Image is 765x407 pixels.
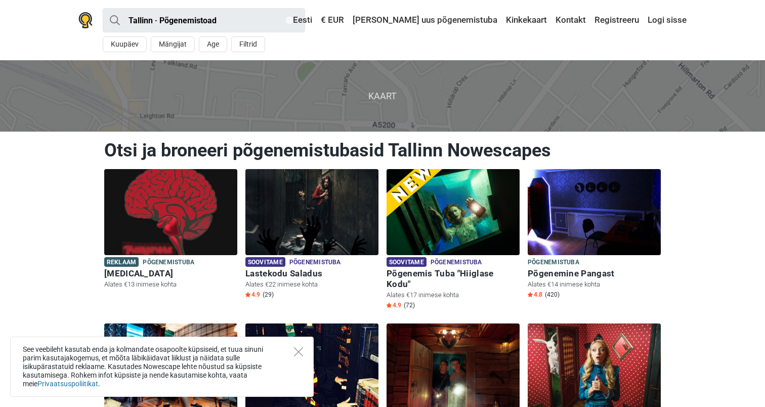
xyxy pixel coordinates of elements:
img: Star [528,292,533,297]
img: Eesti [286,17,293,24]
button: Kuupäev [103,36,147,52]
a: € EUR [318,11,347,29]
button: Filtrid [231,36,265,52]
button: Close [294,347,303,356]
img: Star [387,303,392,308]
a: [PERSON_NAME] uus põgenemistuba [350,11,500,29]
a: Kontakt [553,11,588,29]
a: Privaatsuspoliitikat [37,380,98,388]
p: Alates €17 inimese kohta [387,291,520,300]
h6: Põgenemine Pangast [528,268,661,279]
img: Põgenemis Tuba "Hiiglase Kodu" [387,169,520,255]
a: Lastekodu Saladus Soovitame Põgenemistuba Lastekodu Saladus Alates €22 inimese kohta Star4.9 (29) [245,169,378,301]
a: Kinkekaart [503,11,549,29]
a: Eesti [283,11,315,29]
span: Soovitame [387,257,427,267]
span: Põgenemistuba [431,257,482,268]
span: Soovitame [245,257,285,267]
h6: Lastekodu Saladus [245,268,378,279]
div: See veebileht kasutab enda ja kolmandate osapoolte küpsiseid, et tuua sinuni parim kasutajakogemu... [10,337,314,397]
h6: Põgenemis Tuba "Hiiglase Kodu" [387,268,520,290]
span: (72) [404,301,415,309]
a: Põgenemine Pangast Põgenemistuba Põgenemine Pangast Alates €14 inimese kohta Star4.8 (420) [528,169,661,301]
a: Registreeru [592,11,642,29]
a: Paranoia Reklaam Põgenemistuba [MEDICAL_DATA] Alates €13 inimese kohta [104,169,237,292]
img: Paranoia [104,169,237,255]
h1: Otsi ja broneeri põgenemistubasid Tallinn Nowescapes [104,139,661,161]
button: Mängijat [151,36,195,52]
img: Lastekodu Saladus [245,169,378,255]
span: 4.9 [387,301,401,309]
span: Reklaam [104,257,139,267]
span: 4.9 [245,291,260,299]
button: Age [199,36,227,52]
p: Alates €14 inimese kohta [528,280,661,289]
input: proovi “Tallinn” [103,8,305,32]
img: Nowescape logo [78,12,93,28]
h6: [MEDICAL_DATA] [104,268,237,279]
span: Põgenemistuba [289,257,341,268]
img: Star [245,292,250,297]
span: (29) [263,291,274,299]
a: Põgenemis Tuba "Hiiglase Kodu" Soovitame Põgenemistuba Põgenemis Tuba "Hiiglase Kodu" Alates €17 ... [387,169,520,312]
span: Põgenemistuba [528,257,579,268]
span: 4.8 [528,291,542,299]
img: Põgenemine Pangast [528,169,661,255]
p: Alates €22 inimese kohta [245,280,378,289]
p: Alates €13 inimese kohta [104,280,237,289]
a: Logi sisse [645,11,687,29]
span: Põgenemistuba [143,257,194,268]
span: (420) [545,291,560,299]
